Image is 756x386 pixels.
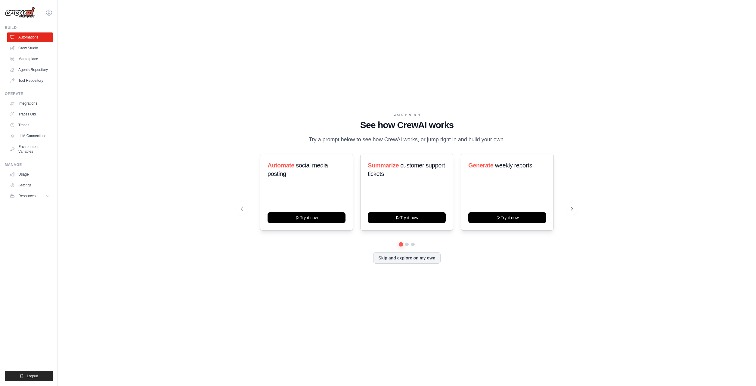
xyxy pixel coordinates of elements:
span: Summarize [368,162,399,169]
span: social media posting [268,162,328,177]
span: Automate [268,162,294,169]
a: Agents Repository [7,65,53,75]
div: Manage [5,162,53,167]
a: Crew Studio [7,43,53,53]
h1: See how CrewAI works [241,120,573,130]
button: Try it now [268,212,345,223]
img: Logo [5,7,35,18]
a: Tool Repository [7,76,53,85]
button: Resources [7,191,53,201]
a: Automations [7,32,53,42]
p: Try a prompt below to see how CrewAI works, or jump right in and build your own. [306,135,508,144]
a: Traces Old [7,109,53,119]
a: Environment Variables [7,142,53,156]
span: Generate [468,162,494,169]
a: Traces [7,120,53,130]
button: Skip and explore on my own [373,252,440,264]
span: Logout [27,374,38,378]
div: Operate [5,91,53,96]
button: Logout [5,371,53,381]
a: Settings [7,180,53,190]
div: Build [5,25,53,30]
a: Marketplace [7,54,53,64]
div: WALKTHROUGH [241,113,573,117]
a: Integrations [7,99,53,108]
a: LLM Connections [7,131,53,141]
button: Try it now [368,212,446,223]
span: weekly reports [495,162,532,169]
span: customer support tickets [368,162,445,177]
span: Resources [18,194,36,198]
button: Try it now [468,212,546,223]
a: Usage [7,170,53,179]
